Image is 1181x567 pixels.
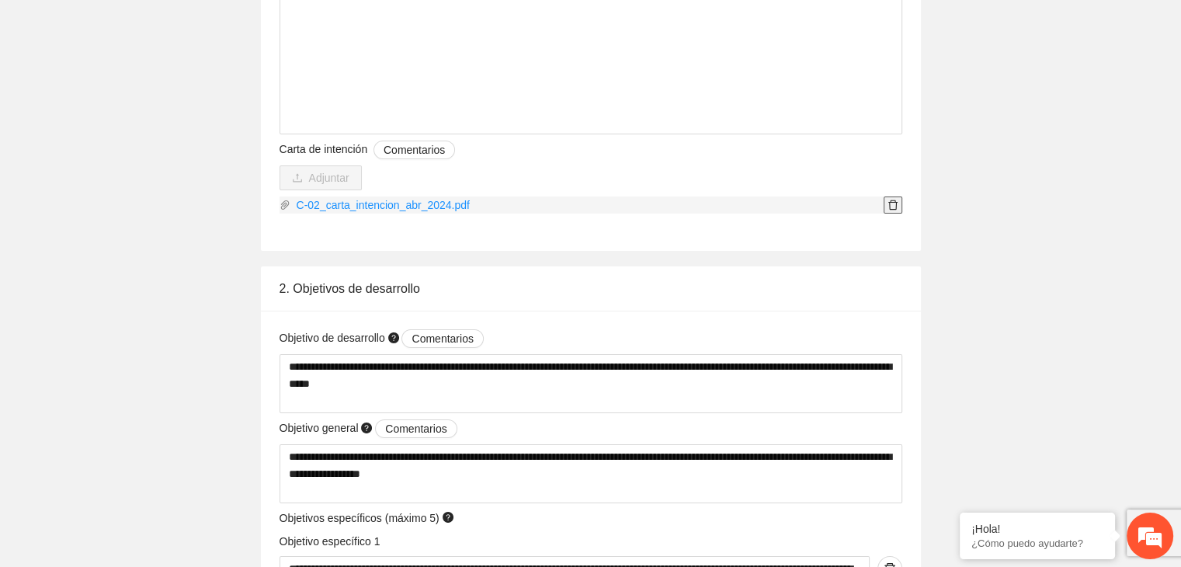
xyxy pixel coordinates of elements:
[971,523,1103,535] div: ¡Hola!
[401,329,483,348] button: Objetivo de desarrollo question-circle
[280,200,290,210] span: paper-clip
[384,141,445,158] span: Comentarios
[373,141,455,159] button: Carta de intención
[280,510,457,527] span: Objetivos específicos (máximo 5)
[388,332,399,343] span: question-circle
[280,172,362,184] span: uploadAdjuntar
[280,533,380,550] label: Objetivo específico 1
[375,419,457,438] button: Objetivo general question-circle
[884,197,902,214] button: delete
[280,165,362,190] button: uploadAdjuntar
[90,191,214,348] span: Estamos en línea.
[361,423,372,433] span: question-circle
[280,141,456,159] span: Carta de intención
[971,537,1103,549] p: ¿Cómo puedo ayudarte?
[8,391,296,446] textarea: Escriba su mensaje y pulse “Intro”
[81,79,261,99] div: Chatee con nosotros ahora
[443,512,453,523] span: question-circle
[290,197,884,214] a: C-02_carta_intencion_abr_2024.pdf
[280,329,484,348] span: Objetivo de desarrollo
[280,419,457,438] span: Objetivo general
[385,420,446,437] span: Comentarios
[280,266,902,311] div: 2. Objetivos de desarrollo
[884,200,901,210] span: delete
[412,330,473,347] span: Comentarios
[255,8,292,45] div: Minimizar ventana de chat en vivo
